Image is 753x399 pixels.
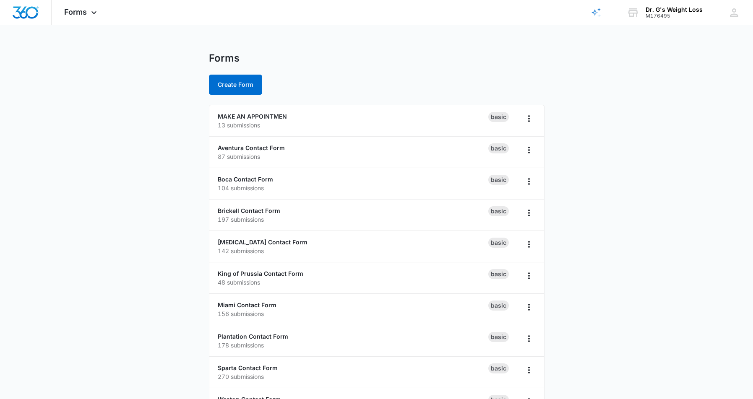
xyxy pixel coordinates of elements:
div: account id [646,13,703,19]
p: 270 submissions [218,372,488,381]
button: Overflow Menu [522,301,536,314]
button: Create Form [209,75,262,95]
a: Boca Contact Form [218,176,273,183]
p: 87 submissions [218,152,488,161]
span: Forms [64,8,87,16]
button: Overflow Menu [522,143,536,157]
div: Basic [488,332,509,342]
a: MAKE AN APPOINTMEN [218,113,287,120]
button: Overflow Menu [522,175,536,188]
div: Basic [488,238,509,248]
p: 178 submissions [218,341,488,350]
button: Overflow Menu [522,269,536,282]
p: 104 submissions [218,184,488,192]
a: [MEDICAL_DATA] Contact Form [218,238,307,246]
div: Basic [488,143,509,153]
div: Basic [488,363,509,373]
button: Overflow Menu [522,206,536,220]
a: Aventura Contact Form [218,144,285,151]
div: account name [646,6,703,13]
button: Overflow Menu [522,112,536,125]
a: King of Prussia Contact Form [218,270,303,277]
a: Brickell Contact Form [218,207,280,214]
p: 142 submissions [218,246,488,255]
div: Basic [488,112,509,122]
button: Overflow Menu [522,363,536,377]
div: Basic [488,269,509,279]
div: Basic [488,301,509,311]
a: Miami Contact Form [218,301,276,308]
p: 13 submissions [218,121,488,130]
div: Basic [488,175,509,185]
a: Sparta Contact Form [218,364,278,371]
p: 197 submissions [218,215,488,224]
div: Basic [488,206,509,216]
h1: Forms [209,52,240,65]
p: 48 submissions [218,278,488,287]
button: Overflow Menu [522,332,536,345]
p: 156 submissions [218,309,488,318]
a: Plantation Contact Form [218,333,288,340]
button: Overflow Menu [522,238,536,251]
